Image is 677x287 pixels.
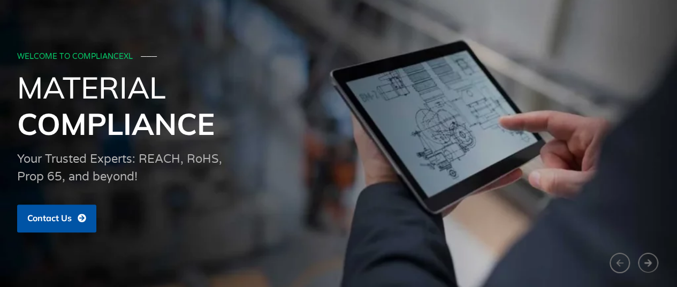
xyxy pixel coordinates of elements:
span: Your Trusted Experts: REACH, RoHS, Prop 65, and beyond! [17,152,222,184]
span: Compliance [17,105,215,142]
h1: Material [17,69,659,142]
div: WELCOME TO COMPLIANCEXL [17,52,656,62]
span: ─── [141,52,157,61]
a: Contact Us [17,205,96,232]
span: Contact Us [27,214,72,223]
